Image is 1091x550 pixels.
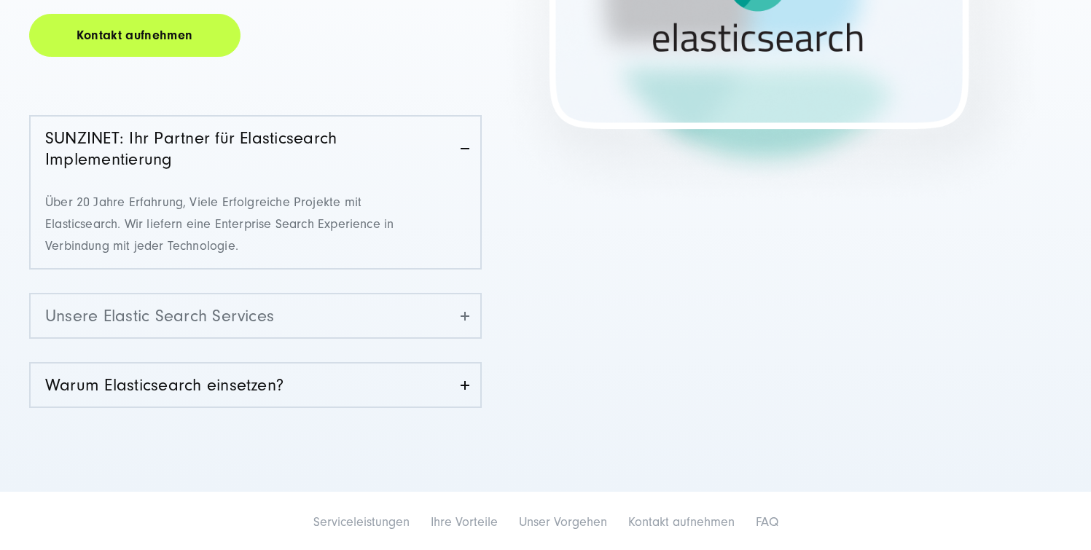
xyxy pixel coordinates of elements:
a: Warum Elasticsearch einsetzen? [31,364,480,406]
a: FAQ [756,514,778,530]
a: Kontakt aufnehmen [628,514,735,530]
a: Ihre Vorteile [431,514,498,530]
p: Über 20 Jahre Erfahrung, Viele Erfolgreiche Projekte mit Elasticsearch. Wir liefern eine Enterpri... [45,192,433,257]
a: Unser Vorgehen [519,514,607,530]
a: Serviceleistungen [313,514,410,530]
a: Unsere Elastic Search Services [31,294,480,337]
a: Kontakt aufnehmen [29,14,241,57]
a: SUNZINET: Ihr Partner für Elasticsearch Implementierung [31,117,480,181]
